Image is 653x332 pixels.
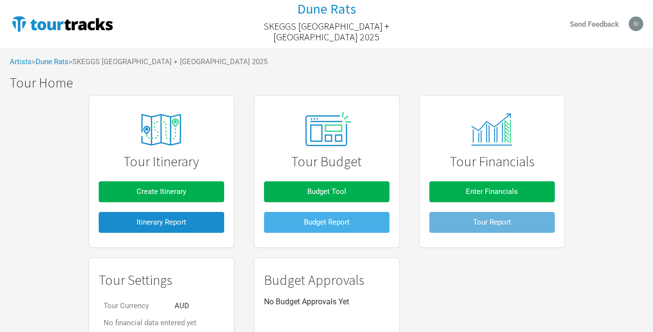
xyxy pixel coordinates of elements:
[429,181,555,202] button: Enter Financials
[429,212,555,233] button: Tour Report
[137,187,186,196] span: Create Itinerary
[32,58,69,66] span: >
[35,57,69,66] a: Dune Rats
[99,273,224,288] h1: Tour Settings
[264,212,389,233] button: Budget Report
[221,21,432,42] h2: SKEGGS [GEOGRAPHIC_DATA] + [GEOGRAPHIC_DATA] 2025
[264,154,389,169] h1: Tour Budget
[99,154,224,169] h1: Tour Itinerary
[297,1,356,17] a: Dune Rats
[307,187,346,196] span: Budget Tool
[124,107,197,153] img: tourtracks_icons_FA_06_icons_itinerary.svg
[264,181,389,202] button: Budget Tool
[10,57,32,66] a: Artists
[137,218,186,227] span: Itinerary Report
[429,207,555,238] a: Tour Report
[10,14,115,34] img: TourTracks
[264,176,389,207] a: Budget Tool
[570,20,619,29] strong: Send Feedback
[69,58,267,66] span: > SKEGGS [GEOGRAPHIC_DATA] + [GEOGRAPHIC_DATA] 2025
[264,297,389,306] p: No Budget Approvals Yet
[429,176,555,207] a: Enter Financials
[294,109,359,150] img: tourtracks_02_icon_presets.svg
[99,297,170,315] td: Tour Currency
[466,187,518,196] span: Enter Financials
[99,315,201,332] td: No financial data entered yet
[429,154,555,169] h1: Tour Financials
[99,212,224,233] button: Itinerary Report
[170,297,201,315] td: AUD
[10,75,653,90] h1: Tour Home
[264,273,389,288] h1: Budget Approvals
[264,207,389,238] a: Budget Report
[466,113,518,146] img: tourtracks_14_icons_monitor.svg
[99,207,224,238] a: Itinerary Report
[99,181,224,202] button: Create Itinerary
[99,176,224,207] a: Create Itinerary
[473,218,511,227] span: Tour Report
[304,218,350,227] span: Budget Report
[629,17,643,31] img: simoncloonan
[221,16,432,47] a: SKEGGS [GEOGRAPHIC_DATA] + [GEOGRAPHIC_DATA] 2025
